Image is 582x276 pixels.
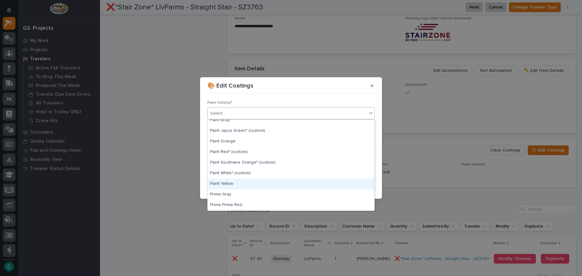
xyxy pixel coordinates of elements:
span: Paint Color(s) [207,101,232,105]
div: Select... [210,110,225,117]
div: Paint Red* (custom) [208,147,374,158]
p: 🎨 Edit Coatings [207,82,253,89]
div: Paint Southwire Orange* (custom) [208,158,374,168]
div: Paint Jayco Green* (custom) [208,126,374,136]
div: Prime Prime Red [208,200,374,211]
div: Paint Orange [208,136,374,147]
div: Paint White* (custom) [208,168,374,179]
div: Prime Gray [208,189,374,200]
div: Paint Gray [208,115,374,126]
div: Paint Yellow [208,179,374,189]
